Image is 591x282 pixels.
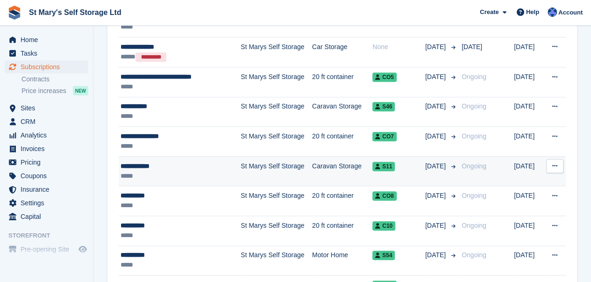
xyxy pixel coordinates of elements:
[21,33,77,46] span: Home
[312,216,372,246] td: 20 ft container
[5,115,88,128] a: menu
[514,67,544,97] td: [DATE]
[312,246,372,275] td: Motor Home
[21,156,77,169] span: Pricing
[462,251,486,259] span: Ongoing
[241,37,312,67] td: St Marys Self Storage
[241,216,312,246] td: St Marys Self Storage
[372,251,395,260] span: S54
[21,115,77,128] span: CRM
[7,6,21,20] img: stora-icon-8386f47178a22dfd0bd8f6a31ec36ba5ce8667c1dd55bd0f319d3a0aa187defe.svg
[372,162,395,171] span: S11
[312,37,372,67] td: Car Storage
[77,244,88,255] a: Preview store
[425,250,448,260] span: [DATE]
[425,221,448,231] span: [DATE]
[462,102,486,110] span: Ongoing
[241,186,312,216] td: St Marys Self Storage
[462,162,486,170] span: Ongoing
[372,42,425,52] div: None
[425,72,448,82] span: [DATE]
[514,216,544,246] td: [DATE]
[312,186,372,216] td: 20 ft container
[372,102,395,111] span: S46
[558,8,583,17] span: Account
[21,196,77,210] span: Settings
[5,169,88,182] a: menu
[425,42,448,52] span: [DATE]
[425,191,448,201] span: [DATE]
[5,33,88,46] a: menu
[25,5,125,20] a: St Mary's Self Storage Ltd
[241,127,312,157] td: St Marys Self Storage
[372,221,395,231] span: C10
[21,210,77,223] span: Capital
[462,222,486,229] span: Ongoing
[21,169,77,182] span: Coupons
[21,75,88,84] a: Contracts
[312,127,372,157] td: 20 ft container
[372,132,397,141] span: CO7
[241,156,312,186] td: St Marys Self Storage
[5,156,88,169] a: menu
[462,132,486,140] span: Ongoing
[425,161,448,171] span: [DATE]
[480,7,498,17] span: Create
[21,183,77,196] span: Insurance
[241,246,312,275] td: St Marys Self Storage
[21,60,77,73] span: Subscriptions
[8,231,93,240] span: Storefront
[462,73,486,80] span: Ongoing
[462,43,482,51] span: [DATE]
[5,101,88,115] a: menu
[5,183,88,196] a: menu
[21,142,77,155] span: Invoices
[73,86,88,95] div: NEW
[514,156,544,186] td: [DATE]
[312,97,372,127] td: Caravan Storage
[514,246,544,275] td: [DATE]
[5,47,88,60] a: menu
[372,72,397,82] span: CO5
[312,156,372,186] td: Caravan Storage
[5,210,88,223] a: menu
[462,192,486,199] span: Ongoing
[21,47,77,60] span: Tasks
[21,87,66,95] span: Price increases
[21,129,77,142] span: Analytics
[526,7,539,17] span: Help
[5,196,88,210] a: menu
[548,7,557,17] img: Matthew Keenan
[514,97,544,127] td: [DATE]
[312,67,372,97] td: 20 ft container
[5,60,88,73] a: menu
[21,86,88,96] a: Price increases NEW
[425,101,448,111] span: [DATE]
[21,243,77,256] span: Pre-opening Site
[514,37,544,67] td: [DATE]
[241,97,312,127] td: St Marys Self Storage
[5,142,88,155] a: menu
[5,129,88,142] a: menu
[5,243,88,256] a: menu
[372,191,397,201] span: CO8
[241,67,312,97] td: St Marys Self Storage
[514,186,544,216] td: [DATE]
[21,101,77,115] span: Sites
[514,127,544,157] td: [DATE]
[425,131,448,141] span: [DATE]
